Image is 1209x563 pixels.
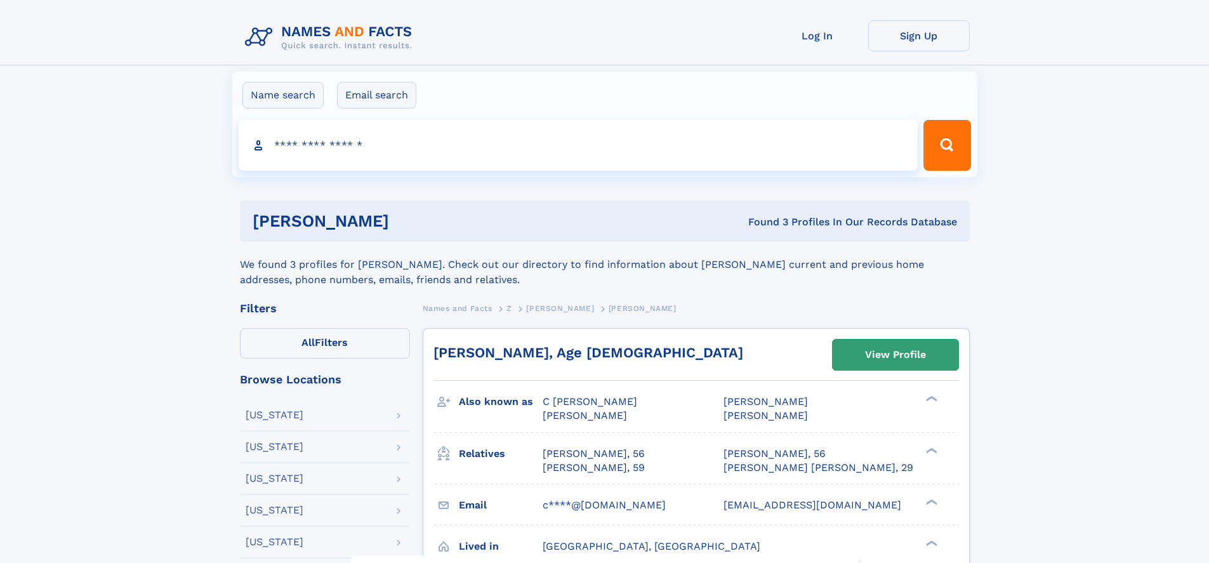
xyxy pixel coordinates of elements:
div: ❯ [923,498,938,506]
button: Search Button [923,120,970,171]
label: Email search [337,82,416,109]
div: Browse Locations [240,374,410,385]
span: C [PERSON_NAME] [543,395,637,407]
div: ❯ [923,395,938,403]
span: Z [506,304,512,313]
span: [PERSON_NAME] [526,304,594,313]
a: View Profile [833,340,958,370]
span: [PERSON_NAME] [723,409,808,421]
div: Filters [240,303,410,314]
h1: [PERSON_NAME] [253,213,569,229]
input: search input [239,120,918,171]
h3: Email [459,494,543,516]
span: [GEOGRAPHIC_DATA], [GEOGRAPHIC_DATA] [543,540,760,552]
div: View Profile [865,340,926,369]
h3: Lived in [459,536,543,557]
span: [PERSON_NAME] [723,395,808,407]
a: Sign Up [868,20,970,51]
h3: Also known as [459,391,543,413]
div: ❯ [923,539,938,547]
img: Logo Names and Facts [240,20,423,55]
div: [US_STATE] [246,537,303,547]
a: Z [506,300,512,316]
a: [PERSON_NAME] [526,300,594,316]
div: Found 3 Profiles In Our Records Database [569,215,957,229]
div: We found 3 profiles for [PERSON_NAME]. Check out our directory to find information about [PERSON_... [240,242,970,288]
div: [US_STATE] [246,474,303,484]
label: Filters [240,328,410,359]
a: [PERSON_NAME], Age [DEMOGRAPHIC_DATA] [433,345,743,361]
label: Name search [242,82,324,109]
span: [EMAIL_ADDRESS][DOMAIN_NAME] [723,499,901,511]
div: ❯ [923,446,938,454]
a: Names and Facts [423,300,492,316]
span: [PERSON_NAME] [543,409,627,421]
span: [PERSON_NAME] [609,304,677,313]
span: All [301,336,315,348]
div: [US_STATE] [246,410,303,420]
a: Log In [767,20,868,51]
div: [US_STATE] [246,505,303,515]
a: [PERSON_NAME], 59 [543,461,645,475]
div: [US_STATE] [246,442,303,452]
a: [PERSON_NAME], 56 [723,447,826,461]
a: [PERSON_NAME], 56 [543,447,645,461]
h3: Relatives [459,443,543,465]
a: [PERSON_NAME] [PERSON_NAME], 29 [723,461,913,475]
